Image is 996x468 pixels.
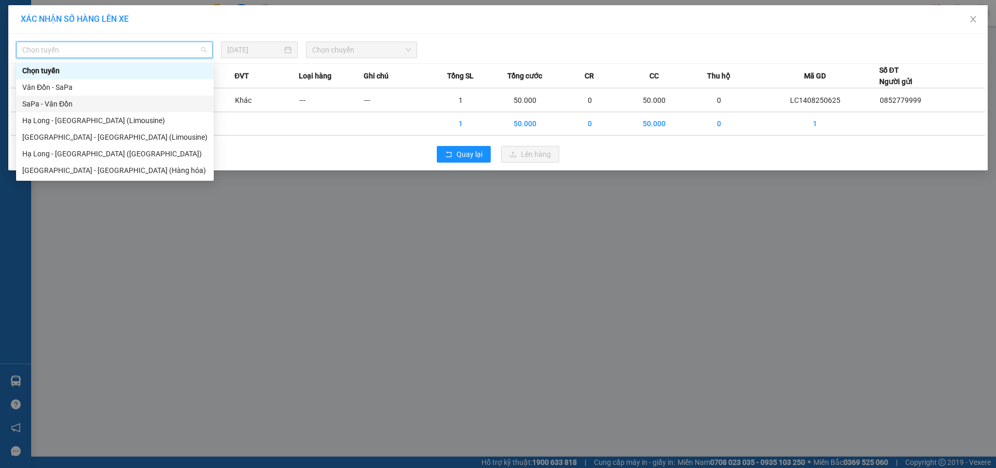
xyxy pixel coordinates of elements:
div: Vân Đồn - SaPa [16,79,214,96]
span: ĐVT [234,70,249,82]
td: 0 [687,112,752,136]
td: Khác [234,88,299,112]
td: 1 [428,112,493,136]
span: rollback [445,151,452,159]
div: Số ĐT Người gửi [879,64,912,87]
button: Close [959,5,988,34]
td: --- [299,88,364,112]
span: Chọn tuyến [22,42,206,58]
span: Quay lại [457,149,482,160]
td: --- [364,88,428,112]
div: Hạ Long - Hà Nội (Limousine) [16,112,214,129]
span: Tổng SL [447,70,474,82]
div: SaPa - Vân Đồn [16,96,214,112]
div: SaPa - Vân Đồn [22,98,208,110]
td: LC1408250625 [751,88,879,112]
span: Thu hộ [707,70,730,82]
div: Hạ Long - Hà Nội (Hàng hóa) [16,145,214,162]
td: 0 [558,112,622,136]
td: 0 [687,88,752,112]
span: Loại hàng [299,70,331,82]
td: 50.000 [493,112,558,136]
td: 50.000 [622,112,687,136]
div: Chọn tuyến [16,62,214,79]
div: Hạ Long - [GEOGRAPHIC_DATA] (Limousine) [22,115,208,126]
span: XÁC NHẬN SỐ HÀNG LÊN XE [21,14,129,24]
div: Vân Đồn - SaPa [22,82,208,93]
span: Ghi chú [364,70,389,82]
span: 0852779999 [880,96,921,104]
div: Hà Nội - Hạ Long (Limousine) [16,129,214,145]
div: Hà Nội - Hạ Long (Hàng hóa) [16,162,214,179]
td: 0 [558,88,622,112]
td: 50.000 [622,88,687,112]
span: CR [585,70,594,82]
input: 14/08/2025 [227,44,282,56]
button: rollbackQuay lại [437,146,491,163]
div: Chọn tuyến [22,65,208,76]
span: close [969,15,977,23]
span: CC [649,70,659,82]
td: 50.000 [493,88,558,112]
div: [GEOGRAPHIC_DATA] - [GEOGRAPHIC_DATA] (Hàng hóa) [22,165,208,176]
button: uploadLên hàng [501,146,559,163]
div: [GEOGRAPHIC_DATA] - [GEOGRAPHIC_DATA] (Limousine) [22,131,208,143]
td: 1 [751,112,879,136]
span: Tổng cước [507,70,542,82]
span: Mã GD [804,70,826,82]
div: Hạ Long - [GEOGRAPHIC_DATA] ([GEOGRAPHIC_DATA]) [22,148,208,159]
span: Chọn chuyến [312,42,411,58]
td: 1 [428,88,493,112]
